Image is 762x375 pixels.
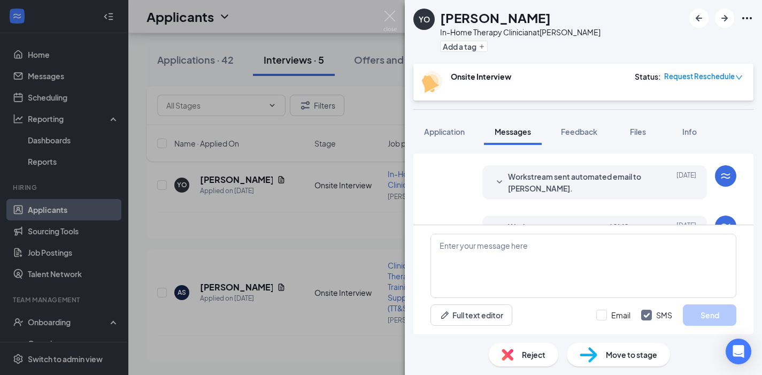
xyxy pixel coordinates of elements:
[682,127,697,136] span: Info
[735,74,743,81] span: down
[493,176,506,189] svg: SmallChevronDown
[692,12,705,25] svg: ArrowLeftNew
[508,221,648,244] span: Workstream sent automated SMS to [PERSON_NAME].
[495,127,531,136] span: Messages
[430,304,512,326] button: Full text editorPen
[419,14,430,25] div: YO
[440,41,488,52] button: PlusAdd a tag
[561,127,597,136] span: Feedback
[479,43,485,50] svg: Plus
[508,171,648,194] span: Workstream sent automated email to [PERSON_NAME].
[664,71,735,82] span: Request Reschedule
[606,349,657,361] span: Move to stage
[676,221,696,244] span: [DATE]
[683,304,736,326] button: Send
[635,71,661,82] div: Status :
[440,310,450,320] svg: Pen
[630,127,646,136] span: Files
[689,9,709,28] button: ArrowLeftNew
[719,170,732,182] svg: WorkstreamLogo
[440,27,601,37] div: In-Home Therapy Clinician at [PERSON_NAME]
[676,171,696,194] span: [DATE]
[718,12,731,25] svg: ArrowRight
[424,127,465,136] span: Application
[726,339,751,364] div: Open Intercom Messenger
[741,12,753,25] svg: Ellipses
[440,9,551,27] h1: [PERSON_NAME]
[522,349,545,361] span: Reject
[451,72,511,81] b: Onsite Interview
[715,9,734,28] button: ArrowRight
[719,220,732,233] svg: WorkstreamLogo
